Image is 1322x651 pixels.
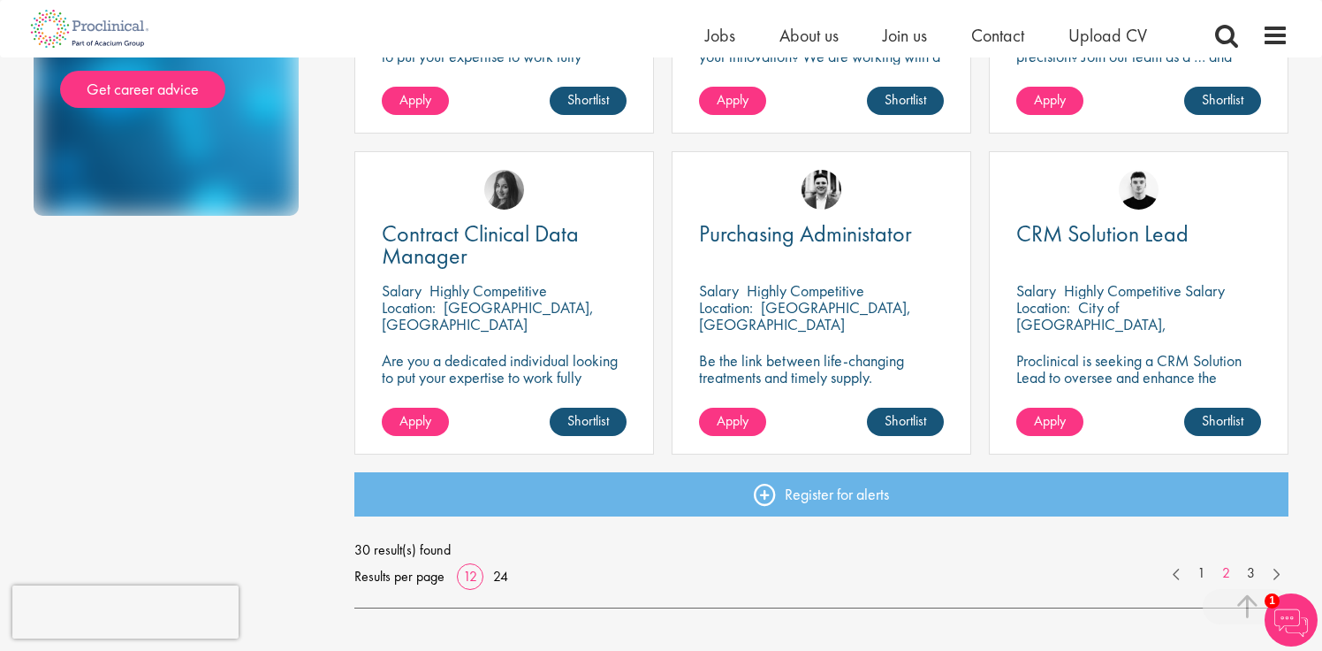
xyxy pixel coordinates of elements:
[60,71,225,108] a: Get career advice
[382,408,449,436] a: Apply
[354,472,1289,517] a: Register for alerts
[487,567,514,586] a: 24
[717,90,748,109] span: Apply
[457,567,483,586] a: 12
[699,218,912,249] span: Purchasing Administator
[354,563,444,590] span: Results per page
[1238,563,1264,584] a: 3
[399,90,431,109] span: Apply
[429,280,547,301] p: Highly Competitive
[1016,218,1189,249] span: CRM Solution Lead
[971,24,1024,47] a: Contact
[382,218,579,271] span: Contract Clinical Data Manager
[699,352,944,386] p: Be the link between life-changing treatments and timely supply.
[1016,280,1056,301] span: Salary
[382,87,449,115] a: Apply
[1213,563,1239,584] a: 2
[354,537,1289,563] span: 30 result(s) found
[747,280,864,301] p: Highly Competitive
[1189,563,1214,584] a: 1
[699,297,753,318] span: Location:
[1034,90,1066,109] span: Apply
[699,223,944,245] a: Purchasing Administator
[550,87,627,115] a: Shortlist
[699,408,766,436] a: Apply
[1064,280,1225,301] p: Highly Competitive Salary
[1016,87,1083,115] a: Apply
[382,223,627,267] a: Contract Clinical Data Manager
[1184,87,1261,115] a: Shortlist
[717,411,748,430] span: Apply
[779,24,839,47] a: About us
[699,297,911,334] p: [GEOGRAPHIC_DATA], [GEOGRAPHIC_DATA]
[1265,594,1318,647] img: Chatbot
[1016,297,1166,351] p: City of [GEOGRAPHIC_DATA], [GEOGRAPHIC_DATA]
[399,411,431,430] span: Apply
[867,408,944,436] a: Shortlist
[382,280,422,301] span: Salary
[1034,411,1066,430] span: Apply
[1016,408,1083,436] a: Apply
[382,297,594,334] p: [GEOGRAPHIC_DATA], [GEOGRAPHIC_DATA]
[867,87,944,115] a: Shortlist
[12,586,239,639] iframe: reCAPTCHA
[382,352,627,402] p: Are you a dedicated individual looking to put your expertise to work fully flexibly in a remote p...
[699,87,766,115] a: Apply
[802,170,841,210] img: Edward Little
[484,170,524,210] img: Heidi Hennigan
[1016,352,1261,419] p: Proclinical is seeking a CRM Solution Lead to oversee and enhance the Salesforce platform for EME...
[550,408,627,436] a: Shortlist
[883,24,927,47] a: Join us
[1119,170,1159,210] img: Patrick Melody
[1016,297,1070,318] span: Location:
[699,280,739,301] span: Salary
[1068,24,1147,47] a: Upload CV
[1016,223,1261,245] a: CRM Solution Lead
[1265,594,1280,609] span: 1
[705,24,735,47] a: Jobs
[1184,408,1261,436] a: Shortlist
[382,297,436,318] span: Location:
